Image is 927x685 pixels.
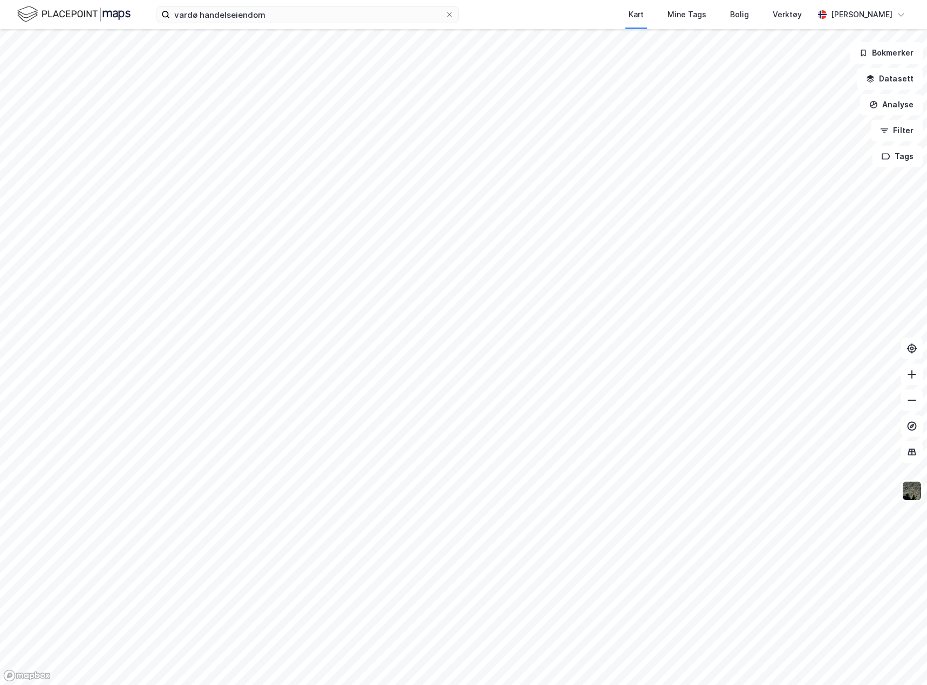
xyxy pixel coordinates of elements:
button: Datasett [857,68,923,90]
button: Tags [873,146,923,167]
div: Kontrollprogram for chat [873,633,927,685]
button: Analyse [860,94,923,115]
img: 9k= [902,481,922,501]
button: Filter [871,120,923,141]
div: [PERSON_NAME] [831,8,892,21]
iframe: Chat Widget [873,633,927,685]
div: Kart [629,8,644,21]
button: Bokmerker [850,42,923,64]
div: Verktøy [773,8,802,21]
div: Mine Tags [667,8,706,21]
img: logo.f888ab2527a4732fd821a326f86c7f29.svg [17,5,131,24]
input: Søk på adresse, matrikkel, gårdeiere, leietakere eller personer [170,6,445,23]
div: Bolig [730,8,749,21]
a: Mapbox homepage [3,669,51,682]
